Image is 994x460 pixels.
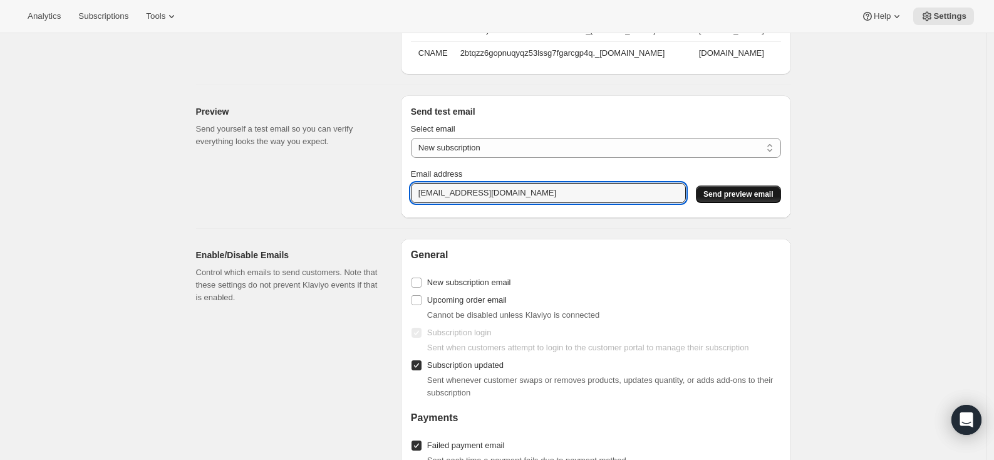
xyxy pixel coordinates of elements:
[696,186,780,203] button: Send preview email
[427,278,511,287] span: New subscription email
[457,41,695,65] td: 2btqzz6gopnuqyqz53lssg7fgarcgp4q._[DOMAIN_NAME]
[411,169,462,179] span: Email address
[411,183,686,203] input: Enter email address to receive preview
[411,249,781,261] h2: General
[427,295,507,305] span: Upcoming order email
[28,11,61,21] span: Analytics
[196,249,381,261] h2: Enable/Disable Emails
[411,105,781,118] h3: Send test email
[411,412,781,424] h2: Payments
[78,11,128,21] span: Subscriptions
[695,41,781,65] td: [DOMAIN_NAME]
[411,124,455,133] span: Select email
[427,343,749,352] span: Sent when customers attempt to login to the customer portal to manage their subscription
[138,8,185,25] button: Tools
[874,11,891,21] span: Help
[951,405,981,435] div: Open Intercom Messenger
[71,8,136,25] button: Subscriptions
[933,11,966,21] span: Settings
[411,41,457,65] th: CNAME
[427,360,504,370] span: Subscription updated
[20,8,68,25] button: Analytics
[913,8,974,25] button: Settings
[196,105,381,118] h2: Preview
[196,266,381,304] p: Control which emails to send customers. Note that these settings do not prevent Klaviyo events if...
[427,310,599,320] span: Cannot be disabled unless Klaviyo is connected
[196,123,381,148] p: Send yourself a test email so you can verify everything looks the way you expect.
[703,189,773,199] span: Send preview email
[427,375,774,397] span: Sent whenever customer swaps or removes products, updates quantity, or adds add-ons to their subs...
[146,11,165,21] span: Tools
[427,328,492,337] span: Subscription login
[427,441,505,450] span: Failed payment email
[854,8,911,25] button: Help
